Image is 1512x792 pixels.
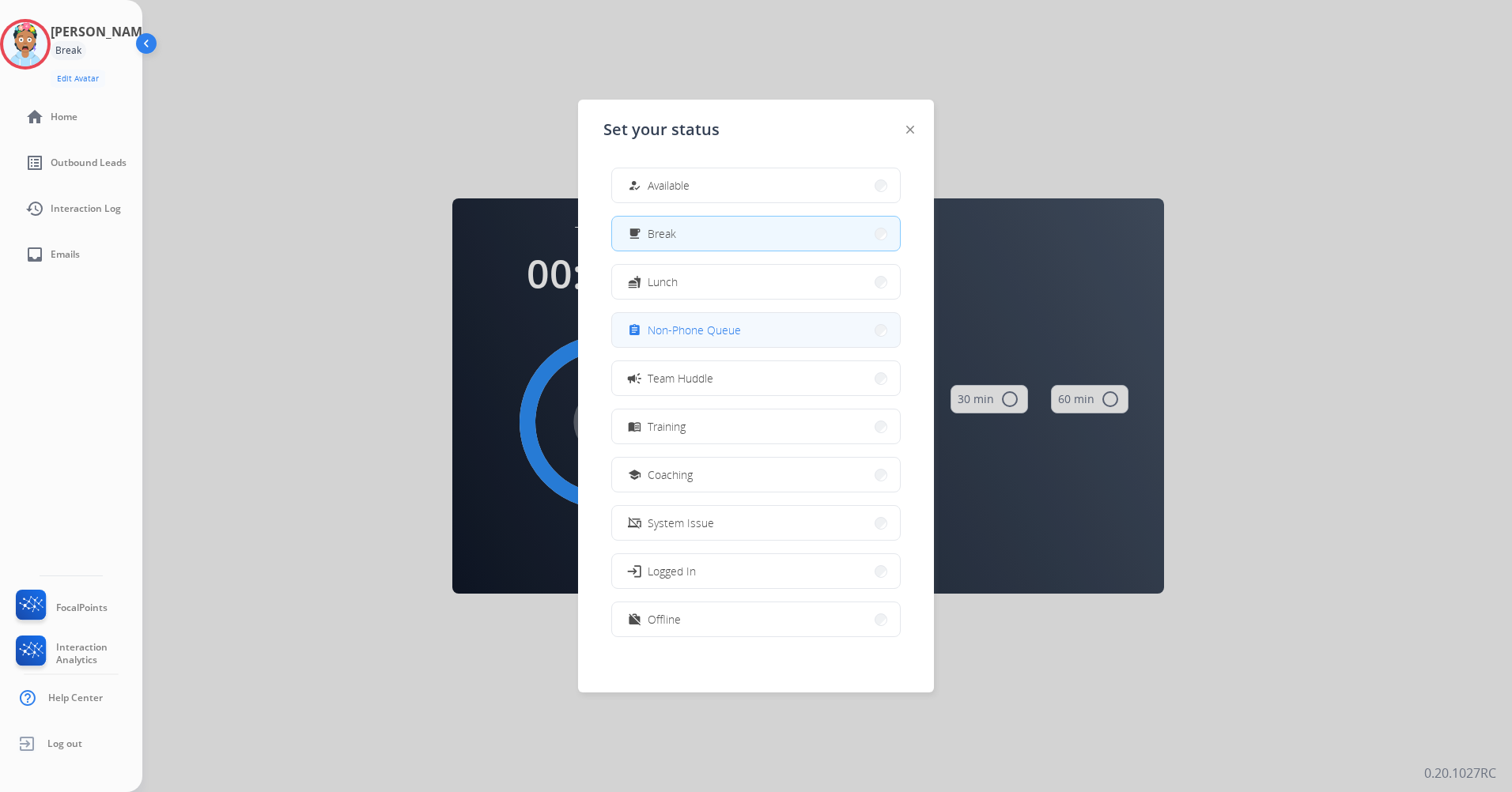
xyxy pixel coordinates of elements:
span: Log out [47,737,82,750]
span: Help Center [48,692,103,704]
button: Logged In [612,554,900,588]
span: Offline [648,611,681,628]
button: Edit Avatar [51,70,105,88]
span: Home [51,111,77,123]
span: Team Huddle [648,370,713,387]
a: Interaction Analytics [13,635,142,672]
mat-icon: free_breakfast [628,227,641,240]
mat-icon: list_alt [25,153,44,172]
span: Coaching [648,466,693,483]
button: Available [612,168,900,202]
span: Logged In [648,563,696,579]
span: Training [648,418,686,435]
span: Outbound Leads [51,157,127,169]
span: Available [648,177,690,194]
button: Break [612,217,900,251]
span: FocalPoints [56,602,108,614]
img: avatar [3,22,47,66]
mat-icon: assignment [628,323,641,337]
span: Lunch [648,273,678,290]
mat-icon: campaign [626,370,642,386]
mat-icon: home [25,107,44,126]
span: Set your status [603,119,720,141]
mat-icon: fastfood [628,275,641,289]
span: Emails [51,248,80,261]
span: Non-Phone Queue [648,322,741,338]
p: 0.20.1027RC [1424,764,1496,783]
button: Lunch [612,265,900,299]
button: System Issue [612,506,900,540]
img: close-button [906,126,914,134]
button: Non-Phone Queue [612,313,900,347]
mat-icon: inbox [25,245,44,264]
mat-icon: phonelink_off [628,516,641,530]
mat-icon: login [626,563,642,579]
button: Team Huddle [612,361,900,395]
mat-icon: school [628,468,641,481]
h3: [PERSON_NAME] [51,22,153,41]
mat-icon: history [25,199,44,218]
span: Break [648,225,676,242]
div: Break [51,41,86,60]
a: FocalPoints [13,590,108,626]
mat-icon: how_to_reg [628,179,641,192]
mat-icon: menu_book [628,420,641,433]
button: Training [612,409,900,443]
button: Coaching [612,458,900,492]
button: Offline [612,602,900,636]
mat-icon: work_off [628,613,641,626]
span: System Issue [648,515,714,531]
span: Interaction Analytics [56,641,142,666]
span: Interaction Log [51,202,121,215]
